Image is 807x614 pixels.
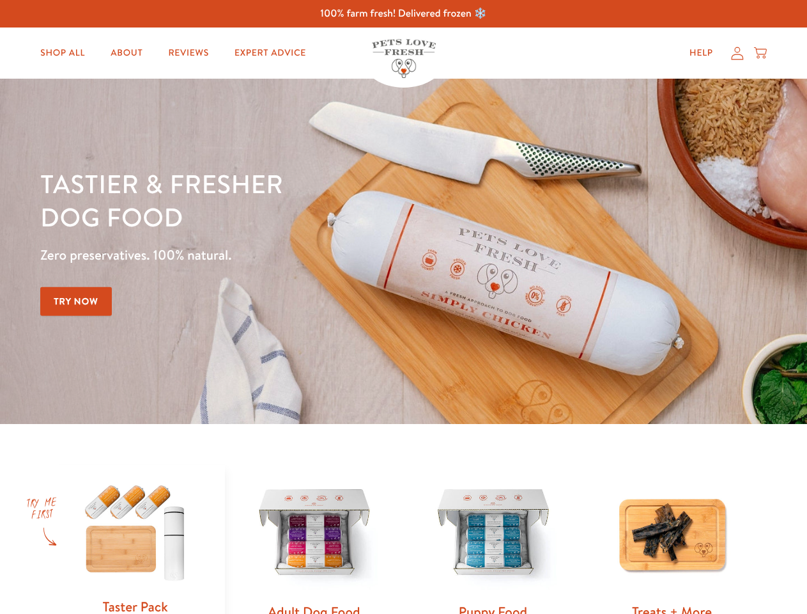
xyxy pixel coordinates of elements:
h1: Tastier & fresher dog food [40,167,525,233]
p: Zero preservatives. 100% natural. [40,244,525,267]
a: Reviews [158,40,219,66]
a: Try Now [40,287,112,316]
a: About [100,40,153,66]
a: Expert Advice [224,40,316,66]
a: Help [679,40,723,66]
img: Pets Love Fresh [372,39,436,78]
a: Shop All [30,40,95,66]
